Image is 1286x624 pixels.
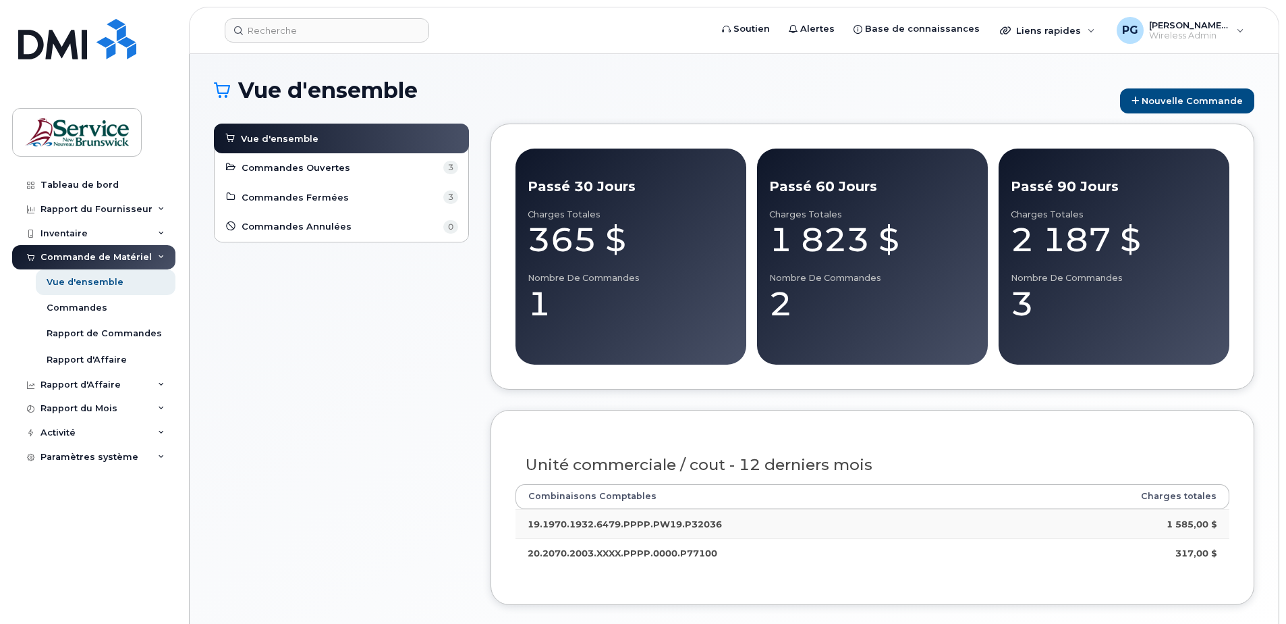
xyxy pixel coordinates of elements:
[515,484,1005,509] th: Combinaisons Comptables
[242,220,352,233] span: Commandes Annulées
[443,190,458,204] span: 3
[443,161,458,174] span: 3
[769,284,976,324] div: 2
[1011,273,1217,284] div: Nombre de commandes
[1167,519,1217,529] strong: 1 585,00 $
[1120,88,1254,113] a: Nouvelle commande
[242,191,349,204] span: Commandes Fermées
[528,548,717,558] strong: 20.2070.2003.XXXX.PPPP.0000.P77100
[214,78,1113,102] h1: Vue d'ensemble
[769,273,976,284] div: Nombre de commandes
[1005,484,1229,509] th: Charges totales
[224,130,459,147] a: Vue d'ensemble
[528,177,734,197] div: Passé 30 jours
[528,519,722,529] strong: 19.1970.1932.6479.PPPP.PW19.P32036
[225,189,458,205] a: Commandes Fermées 3
[769,219,976,260] div: 1 823 $
[528,284,734,324] div: 1
[225,219,458,235] a: Commandes Annulées 0
[225,159,458,176] a: Commandes Ouvertes 3
[528,273,734,284] div: Nombre de commandes
[528,219,734,260] div: 365 $
[1011,209,1217,220] div: Charges totales
[241,132,318,145] span: Vue d'ensemble
[1175,548,1217,558] strong: 317,00 $
[526,457,1220,473] h3: Unité commerciale / cout - 12 derniers mois
[1011,177,1217,197] div: Passé 90 jours
[769,177,976,197] div: Passé 60 jours
[769,209,976,220] div: Charges totales
[242,161,350,174] span: Commandes Ouvertes
[1011,219,1217,260] div: 2 187 $
[528,209,734,220] div: Charges totales
[1011,284,1217,324] div: 3
[443,220,458,234] span: 0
